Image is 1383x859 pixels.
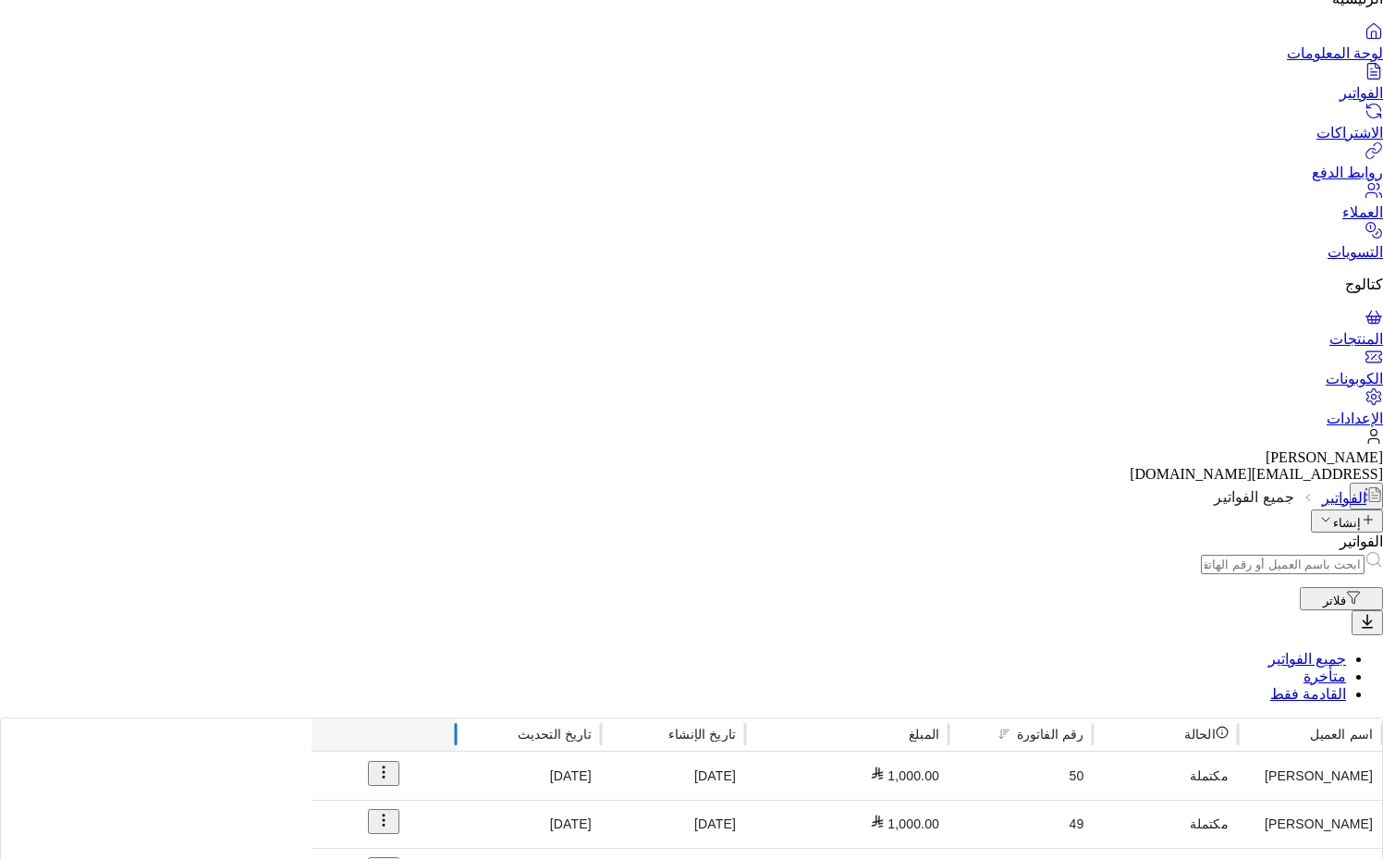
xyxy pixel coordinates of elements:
div: 1,000.00 [754,801,939,848]
span: مكتملة [1190,816,1229,831]
div: [DATE] [610,801,736,848]
span: فلاتر [1323,594,1346,607]
span: [EMAIL_ADDRESS][DOMAIN_NAME] [1130,466,1383,482]
div: [PERSON_NAME] [1247,753,1373,800]
button: Sort [993,723,1015,745]
div: 1,000.00 [754,753,939,800]
a: جميع الفواتير [1268,651,1346,667]
div: المبلغ [909,727,939,742]
a: متأخرة [1303,669,1346,684]
p: جميع الفواتير [1214,486,1293,509]
span: إنشاء [1333,516,1361,530]
button: إنشاء [1311,509,1383,533]
span: الحالة [1184,727,1216,742]
input: ابحث باسم العميل أو رقم الهاتف [1201,555,1365,574]
a: القادمة فقط [1270,686,1346,702]
div: تاريخ التحديث [518,727,592,742]
div: رقم الفاتورة [1017,727,1084,742]
button: فلاتر [1300,587,1383,610]
div: اسم العميل [1310,727,1373,742]
div: [DATE] [465,801,591,848]
div: 49 [958,801,1083,848]
div: [DATE] [610,753,736,800]
div: تاريخ الإنشاء [668,727,736,742]
a: الفواتير [1322,490,1383,506]
div: 50 [958,753,1083,800]
div: [PERSON_NAME] [1247,801,1373,848]
span: مكتملة [1190,768,1229,783]
div: [DATE] [465,753,591,800]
